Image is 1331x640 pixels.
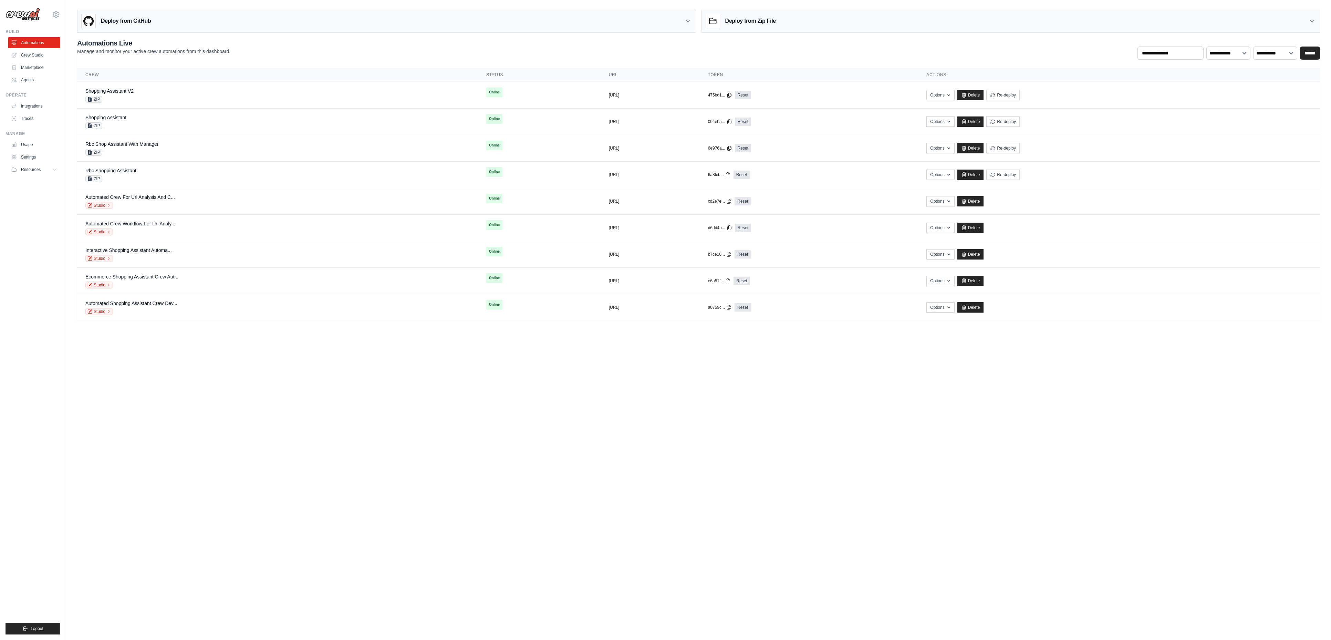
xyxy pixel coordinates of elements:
[8,101,60,112] a: Integrations
[926,223,954,233] button: Options
[926,116,954,127] button: Options
[486,300,502,309] span: Online
[6,131,60,136] div: Manage
[708,119,732,124] button: 004eba...
[926,143,954,153] button: Options
[486,167,502,177] span: Online
[8,113,60,124] a: Traces
[926,276,954,286] button: Options
[6,8,40,21] img: Logo
[8,139,60,150] a: Usage
[8,50,60,61] a: Crew Studio
[486,273,502,283] span: Online
[8,164,60,175] button: Resources
[700,68,918,82] th: Token
[21,167,41,172] span: Resources
[82,14,95,28] img: GitHub Logo
[957,302,984,313] a: Delete
[8,74,60,85] a: Agents
[6,623,60,634] button: Logout
[486,88,502,97] span: Online
[85,175,102,182] span: ZIP
[85,228,113,235] a: Studio
[6,29,60,34] div: Build
[6,92,60,98] div: Operate
[85,149,102,156] span: ZIP
[986,90,1020,100] button: Re-deploy
[986,116,1020,127] button: Re-deploy
[85,96,102,103] span: ZIP
[708,145,732,151] button: 6e976a...
[735,197,751,205] a: Reset
[85,301,177,306] a: Automated Shopping Assistant Crew Dev...
[85,247,172,253] a: Interactive Shopping Assistant Automa...
[77,38,230,48] h2: Automations Live
[735,118,751,126] a: Reset
[77,48,230,55] p: Manage and monitor your active crew automations from this dashboard.
[85,115,126,120] a: Shopping Assistant
[725,17,776,25] h3: Deploy from Zip File
[85,308,113,315] a: Studio
[486,114,502,124] span: Online
[734,171,750,179] a: Reset
[734,277,750,285] a: Reset
[926,90,954,100] button: Options
[8,62,60,73] a: Marketplace
[31,626,43,631] span: Logout
[926,170,954,180] button: Options
[486,194,502,203] span: Online
[708,92,732,98] button: 475bd1...
[957,143,984,153] a: Delete
[918,68,1320,82] th: Actions
[735,144,751,152] a: Reset
[85,88,134,94] a: Shopping Assistant V2
[101,17,151,25] h3: Deploy from GitHub
[85,141,158,147] a: Rbc Shop Assistant With Manager
[85,282,113,288] a: Studio
[708,305,732,310] button: a0759c...
[8,37,60,48] a: Automations
[478,68,601,82] th: Status
[486,220,502,230] span: Online
[957,170,984,180] a: Delete
[926,302,954,313] button: Options
[85,255,113,262] a: Studio
[986,143,1020,153] button: Re-deploy
[957,90,984,100] a: Delete
[957,196,984,206] a: Delete
[986,170,1020,180] button: Re-deploy
[735,303,751,312] a: Reset
[77,68,478,82] th: Crew
[708,278,731,284] button: e6a51f...
[926,249,954,260] button: Options
[708,252,732,257] button: b7ce10...
[486,141,502,150] span: Online
[85,122,102,129] span: ZIP
[486,247,502,256] span: Online
[708,172,731,177] button: 6a8fcb...
[85,194,175,200] a: Automated Crew For Url Analysis And C...
[957,249,984,260] a: Delete
[957,276,984,286] a: Delete
[85,221,175,226] a: Automated Crew Workflow For Url Analy...
[601,68,700,82] th: URL
[957,223,984,233] a: Delete
[957,116,984,127] a: Delete
[708,225,732,231] button: d6dd4b...
[85,202,113,209] a: Studio
[735,224,751,232] a: Reset
[926,196,954,206] button: Options
[735,250,751,258] a: Reset
[708,199,732,204] button: cd2e7e...
[85,168,136,173] a: Rbc Shopping Assistant
[85,274,178,280] a: Ecommerce Shopping Assistant Crew Aut...
[735,91,751,99] a: Reset
[8,152,60,163] a: Settings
